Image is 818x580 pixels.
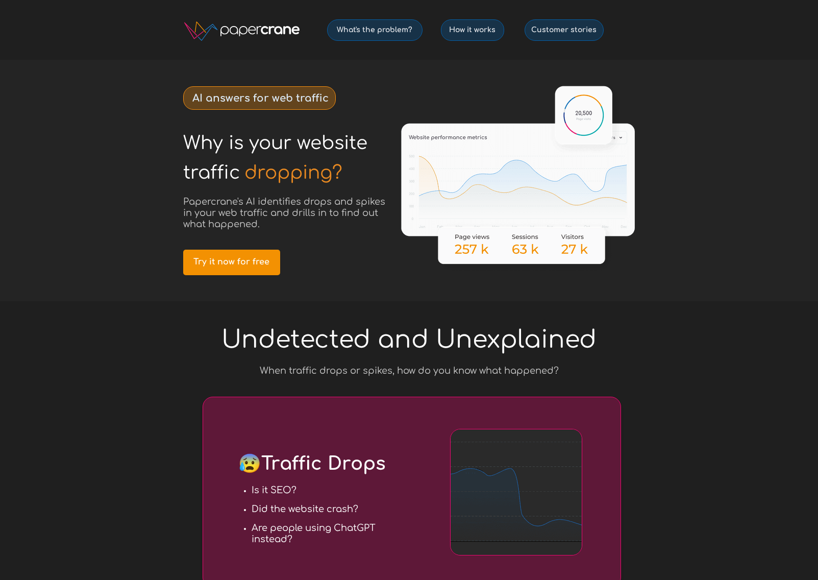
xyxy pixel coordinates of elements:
a: Try it now for free [183,250,280,275]
a: What's the problem? [327,19,423,41]
strong: Are people using ChatGPT instead? [252,523,376,544]
span: How it works [441,26,504,34]
span: When traffic drops or spikes, how do you know what happened? [260,366,559,376]
strong: AI answers for web traffic [192,92,329,104]
span: Try it now for free [183,257,280,267]
a: Customer stories [525,19,604,41]
strong: Did the website crash? [252,504,358,514]
span: Undetected and Unexplained [221,326,597,353]
span: traffic [183,162,240,183]
span: Why is your website [183,133,367,153]
span: Customer stories [525,26,603,34]
span: Traffic Drops [238,453,386,474]
span: 😰 [238,453,261,474]
span: What's the problem? [328,26,422,34]
span: Papercrane's AI identifies drops and spikes in your web traffic and drills in to find out what ha... [183,197,385,229]
strong: Is it SEO? [252,485,296,495]
a: How it works [441,19,504,41]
